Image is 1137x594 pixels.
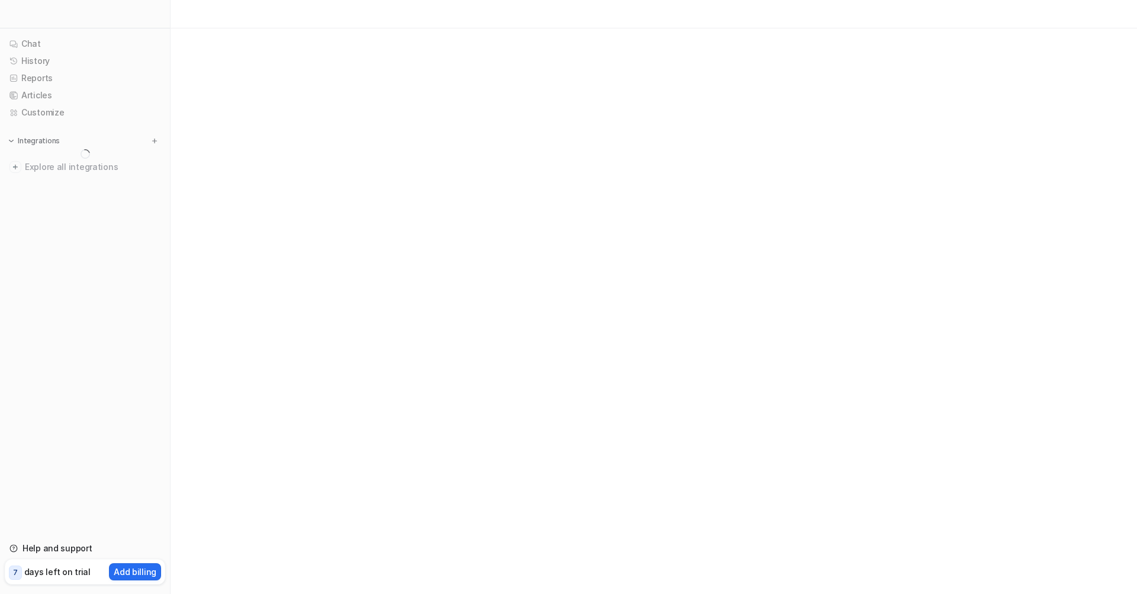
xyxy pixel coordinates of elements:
[109,563,161,580] button: Add billing
[5,135,63,147] button: Integrations
[25,158,160,176] span: Explore all integrations
[5,53,165,69] a: History
[9,161,21,173] img: explore all integrations
[150,137,159,145] img: menu_add.svg
[18,136,60,146] p: Integrations
[5,159,165,175] a: Explore all integrations
[114,566,156,578] p: Add billing
[5,70,165,86] a: Reports
[5,87,165,104] a: Articles
[5,36,165,52] a: Chat
[5,540,165,557] a: Help and support
[7,137,15,145] img: expand menu
[5,104,165,121] a: Customize
[24,566,91,578] p: days left on trial
[13,567,18,578] p: 7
